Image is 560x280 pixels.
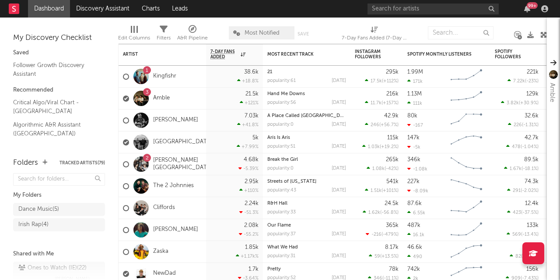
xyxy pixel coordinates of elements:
div: Saved [13,48,105,58]
span: 1.67k [510,167,521,171]
div: ( ) [365,78,399,84]
span: 246 [371,123,379,128]
div: 5k [252,135,259,141]
a: Our Flame [267,223,291,228]
div: ( ) [506,144,539,149]
div: Pretty [267,267,346,272]
div: Shared with Me [13,249,105,259]
div: ( ) [365,122,399,128]
div: Edit Columns [118,22,150,47]
div: 156k [526,266,539,272]
a: A Place Called [GEOGRAPHIC_DATA] (Studio Version) [267,113,388,118]
div: 216k [386,91,399,97]
a: What We Had [267,245,298,250]
div: ( ) [369,253,399,259]
span: 11.7k [371,101,381,106]
div: +1.17k % [236,253,259,259]
div: 295k [386,69,399,75]
div: ( ) [365,188,399,193]
svg: Chart title [447,131,486,153]
div: Dance Music ( 5 ) [18,204,59,215]
div: 742k [407,266,420,272]
div: 541k [386,179,399,184]
div: 21.5k [245,91,259,97]
div: [DATE] [332,100,346,105]
div: Artist [123,52,189,57]
div: 227k [407,179,420,184]
div: 78k [389,266,399,272]
span: 7.22k [513,79,525,84]
span: 1.08k [372,167,385,171]
span: -13.4 % [522,232,537,237]
div: Hand Me Downs [267,92,346,96]
div: R&H Hall [267,201,346,206]
div: 129k [526,91,539,97]
button: Save [297,32,309,36]
div: 80k [407,113,417,119]
a: Cliffords [153,204,175,212]
div: ( ) [365,100,399,106]
div: ( ) [367,166,399,171]
div: [DATE] [332,188,346,193]
div: Instagram Followers [355,49,385,60]
div: ( ) [363,209,399,215]
div: +18.8 % [237,78,259,84]
a: Hand Me Downs [267,92,305,96]
a: [PERSON_NAME] [153,117,198,124]
svg: Chart title [447,175,486,197]
div: 87.6k [407,201,422,206]
div: 346k [407,157,420,163]
div: ( ) [508,122,539,128]
a: [PERSON_NAME][GEOGRAPHIC_DATA] [153,157,212,172]
div: ( ) [504,166,539,171]
span: +30.9 % [520,101,537,106]
span: 1.03k [368,145,380,149]
div: 490 [407,254,422,259]
a: Dance Music(5) [13,203,105,216]
a: Critical Algo/Viral Chart - [GEOGRAPHIC_DATA] [13,98,96,116]
div: -51.3 % [239,209,259,215]
div: 147k [407,135,420,141]
div: 24.5k [385,201,399,206]
div: 171k [407,78,423,84]
div: ( ) [507,209,539,215]
div: 365k [386,223,399,228]
svg: Chart title [447,110,486,131]
span: -56.8 % [381,210,397,215]
div: Edit Columns [118,33,150,43]
div: 99 + [527,2,538,9]
div: [DATE] [332,122,346,127]
div: 221k [527,69,539,75]
div: 16.1k [407,232,424,237]
div: 38.6k [244,69,259,75]
div: 7-Day Fans Added (7-Day Fans Added) [342,33,407,43]
svg: Chart title [447,219,486,241]
div: +110 % [239,188,259,193]
div: 115k [387,135,399,141]
div: popularity: 0 [267,166,294,171]
div: 1.13M [407,91,422,97]
div: ( ) [501,100,539,106]
div: -1.08k [407,166,427,172]
div: [DATE] [332,166,346,171]
a: Follower Growth Discovery Assistant [13,60,96,78]
div: 265k [386,157,399,163]
a: [PERSON_NAME] [153,226,198,234]
div: Recommended [13,85,105,96]
a: Algorithmic A&R Assistant ([GEOGRAPHIC_DATA]) [13,120,96,138]
a: Pretty [267,267,281,272]
div: popularity: 37 [267,232,296,237]
div: [DATE] [332,254,346,259]
div: [DATE] [332,210,346,215]
div: My Folders [13,190,105,201]
div: 2.08k [244,223,259,228]
div: A&R Pipeline [177,22,208,47]
span: 569 [512,232,521,237]
div: popularity: 51 [267,144,295,149]
div: Most Recent Track [267,52,333,57]
span: +112 % [383,79,397,84]
div: 111k [407,100,422,106]
div: 32.6k [525,113,539,119]
div: Spotify Monthly Listeners [407,52,473,57]
a: [GEOGRAPHIC_DATA] [153,138,212,146]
